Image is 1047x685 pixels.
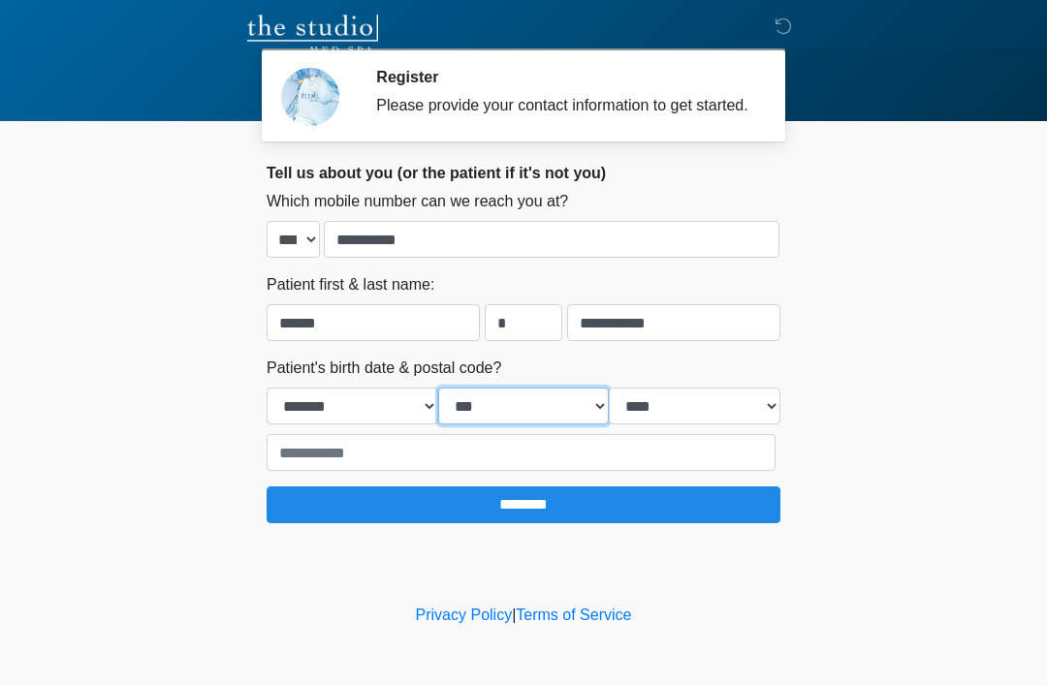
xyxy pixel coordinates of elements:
[267,164,780,182] h2: Tell us about you (or the patient if it's not you)
[267,357,501,380] label: Patient's birth date & postal code?
[512,607,516,623] a: |
[376,94,751,117] div: Please provide your contact information to get started.
[247,15,378,53] img: The Studio Med Spa Logo
[516,607,631,623] a: Terms of Service
[376,68,751,86] h2: Register
[281,68,339,126] img: Agent Avatar
[267,273,434,296] label: Patient first & last name:
[416,607,513,623] a: Privacy Policy
[267,190,568,213] label: Which mobile number can we reach you at?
